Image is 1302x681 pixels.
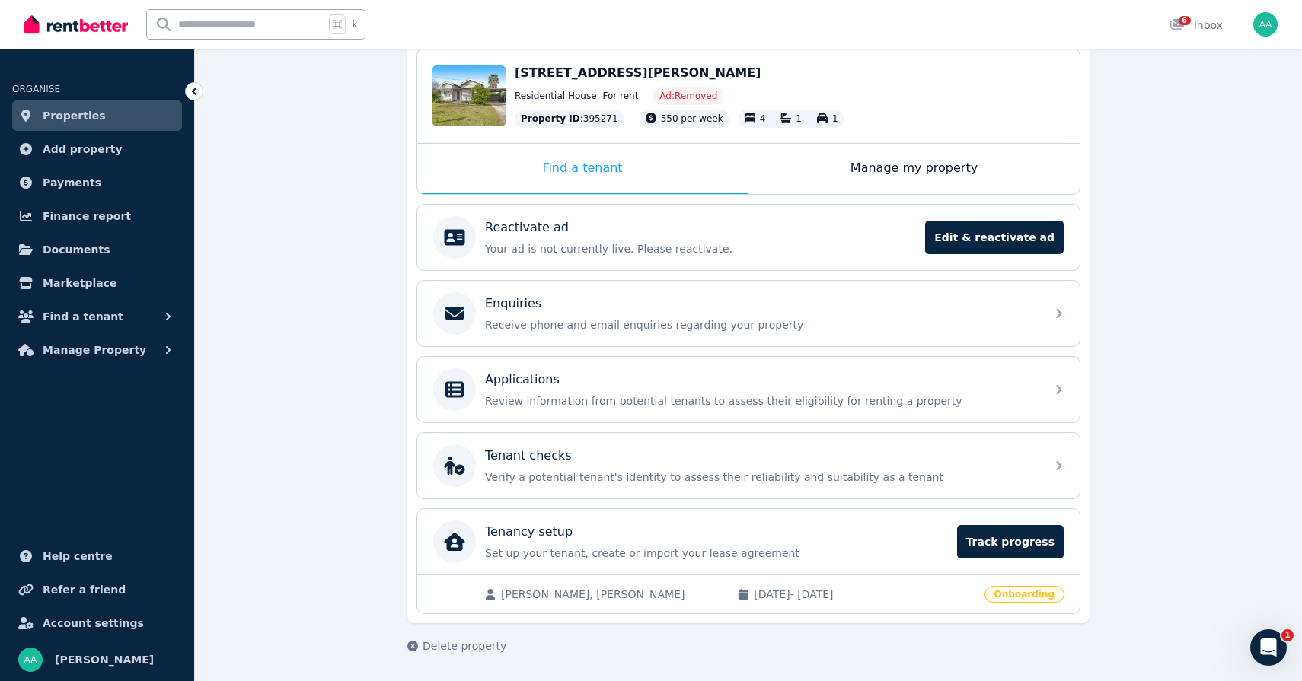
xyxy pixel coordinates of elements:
[485,447,572,465] p: Tenant checks
[417,357,1080,422] a: ApplicationsReview information from potential tenants to assess their eligibility for renting a p...
[748,144,1080,194] div: Manage my property
[661,113,723,124] span: 550 per week
[43,240,110,259] span: Documents
[43,581,126,599] span: Refer a friend
[832,113,838,124] span: 1
[485,546,948,561] p: Set up your tenant, create or import your lease agreement
[1253,12,1278,37] img: Ashlee Arndt
[55,651,154,669] span: [PERSON_NAME]
[417,281,1080,346] a: EnquiriesReceive phone and email enquiries regarding your property
[501,587,722,602] span: [PERSON_NAME], [PERSON_NAME]
[754,587,975,602] span: [DATE] - [DATE]
[515,65,761,80] span: [STREET_ADDRESS][PERSON_NAME]
[485,469,1036,485] p: Verify a potential tenant's identity to assess their reliability and suitability as a tenant
[515,110,624,128] div: : 395271
[12,167,182,198] a: Payments
[485,317,1036,333] p: Receive phone and email enquiries regarding your property
[1250,629,1287,666] iframe: Intercom live chat
[957,525,1064,558] span: Track progress
[659,90,717,102] span: Ad: Removed
[1281,629,1294,641] span: 1
[925,221,1064,254] span: Edit & reactivate ad
[43,614,144,632] span: Account settings
[417,433,1080,498] a: Tenant checksVerify a potential tenant's identity to assess their reliability and suitability as ...
[24,13,128,36] img: RentBetter
[485,294,541,313] p: Enquiries
[485,218,569,237] p: Reactivate ad
[485,371,560,389] p: Applications
[1179,16,1191,25] span: 6
[12,268,182,298] a: Marketplace
[417,509,1080,574] a: Tenancy setupSet up your tenant, create or import your lease agreementTrack progress
[407,638,506,654] button: Delete property
[18,648,43,672] img: Ashlee Arndt
[43,207,131,225] span: Finance report
[12,234,182,265] a: Documents
[12,574,182,605] a: Refer a friend
[12,84,60,94] span: ORGANISE
[12,541,182,571] a: Help centre
[43,107,106,125] span: Properties
[485,241,916,256] p: Your ad is not currently live. Please reactivate.
[43,173,101,192] span: Payments
[423,638,506,654] span: Delete property
[12,134,182,164] a: Add property
[12,301,182,332] button: Find a tenant
[12,608,182,638] a: Account settings
[12,335,182,365] button: Manage Property
[485,523,573,541] p: Tenancy setup
[12,100,182,131] a: Properties
[43,274,116,292] span: Marketplace
[760,113,766,124] span: 4
[12,201,182,231] a: Finance report
[417,205,1080,270] a: Reactivate adYour ad is not currently live. Please reactivate.Edit & reactivate ad
[43,547,113,565] span: Help centre
[485,393,1036,409] p: Review information from potential tenants to assess their eligibility for renting a property
[352,18,357,30] span: k
[521,113,580,125] span: Property ID
[984,586,1064,603] span: Onboarding
[43,341,146,359] span: Manage Property
[43,307,123,326] span: Find a tenant
[796,113,802,124] span: 1
[43,140,123,158] span: Add property
[417,144,748,194] div: Find a tenant
[515,90,638,102] span: Residential House | For rent
[1170,18,1223,33] div: Inbox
